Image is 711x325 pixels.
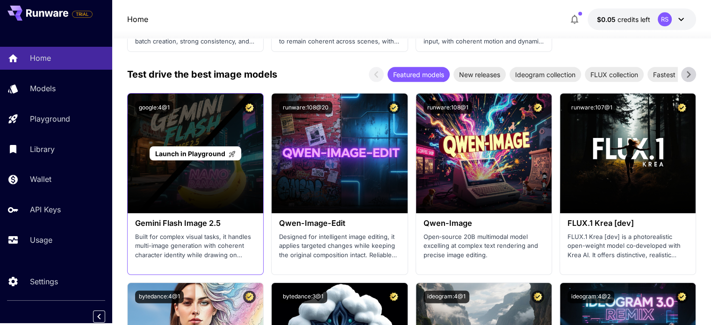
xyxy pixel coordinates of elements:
[135,232,256,260] p: Built for complex visual tasks, it handles multi-image generation with coherent character identit...
[585,70,644,79] span: FLUX collection
[30,52,51,64] p: Home
[424,219,544,228] h3: Qwen-Image
[272,94,407,213] img: alt
[388,70,450,79] span: Featured models
[135,101,173,114] button: google:4@1
[567,290,614,303] button: ideogram:4@2
[658,12,672,26] div: RS
[30,113,70,124] p: Playground
[127,67,277,81] p: Test drive the best image models
[647,70,705,79] span: Fastest models
[279,232,400,260] p: Designed for intelligent image editing, it applies targeted changes while keeping the original co...
[567,101,616,114] button: runware:107@1
[155,150,225,158] span: Launch in Playground
[675,290,688,303] button: Certified Model – Vetted for best performance and includes a commercial license.
[72,8,93,20] span: Add your payment card to enable full platform functionality.
[388,101,400,114] button: Certified Model – Vetted for best performance and includes a commercial license.
[279,290,327,303] button: bytedance:3@1
[675,101,688,114] button: Certified Model – Vetted for best performance and includes a commercial license.
[279,101,332,114] button: runware:108@20
[30,276,58,287] p: Settings
[424,290,469,303] button: ideogram:4@1
[135,290,184,303] button: bytedance:4@1
[647,67,705,82] div: Fastest models
[30,144,55,155] p: Library
[100,308,112,325] div: Collapse sidebar
[560,94,696,213] img: alt
[567,232,688,260] p: FLUX.1 Krea [dev] is a photorealistic open-weight model co‑developed with Krea AI. It offers dist...
[424,101,472,114] button: runware:108@1
[127,14,148,25] a: Home
[510,70,581,79] span: Ideogram collection
[597,14,650,24] div: $0.05
[30,83,56,94] p: Models
[597,15,618,23] span: $0.05
[388,67,450,82] div: Featured models
[453,67,506,82] div: New releases
[618,15,650,23] span: credits left
[588,8,696,30] button: $0.05RS
[127,14,148,25] nav: breadcrumb
[424,232,544,260] p: Open‑source 20B multimodal model excelling at complex text rendering and precise image editing.
[453,70,506,79] span: New releases
[30,204,61,215] p: API Keys
[135,219,256,228] h3: Gemini Flash Image 2.5
[279,219,400,228] h3: Qwen-Image-Edit
[93,311,105,323] button: Collapse sidebar
[30,234,52,246] p: Usage
[416,94,552,213] img: alt
[531,290,544,303] button: Certified Model – Vetted for best performance and includes a commercial license.
[585,67,644,82] div: FLUX collection
[510,67,581,82] div: Ideogram collection
[243,290,256,303] button: Certified Model – Vetted for best performance and includes a commercial license.
[30,173,51,185] p: Wallet
[388,290,400,303] button: Certified Model – Vetted for best performance and includes a commercial license.
[243,101,256,114] button: Certified Model – Vetted for best performance and includes a commercial license.
[72,11,92,18] span: TRIAL
[567,219,688,228] h3: FLUX.1 Krea [dev]
[150,146,241,161] a: Launch in Playground
[531,101,544,114] button: Certified Model – Vetted for best performance and includes a commercial license.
